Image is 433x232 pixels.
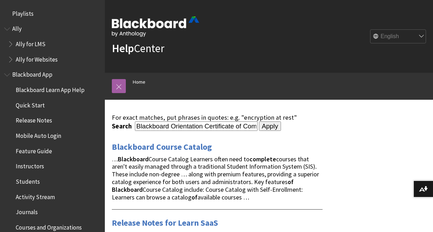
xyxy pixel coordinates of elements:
[192,193,197,201] strong: of
[118,155,149,163] strong: Blackboard
[112,185,143,194] strong: Blackboard
[250,155,276,163] strong: complete
[16,145,52,155] span: Feature Guide
[112,122,133,130] label: Search
[16,54,58,63] span: Ally for Websites
[16,130,61,139] span: Mobile Auto Login
[112,41,134,55] strong: Help
[112,217,218,229] a: Release Notes for Learn SaaS
[16,222,82,231] span: Courses and Organizations
[12,8,34,17] span: Playlists
[112,141,212,153] a: Blackboard Course Catalog
[259,121,281,131] input: Apply
[112,16,199,37] img: Blackboard by Anthology
[16,115,52,124] span: Release Notes
[4,8,101,20] nav: Book outline for Playlists
[16,176,40,185] span: Students
[16,99,45,109] span: Quick Start
[16,161,44,170] span: Instructors
[288,178,294,186] strong: of
[12,23,22,33] span: Ally
[112,41,164,55] a: HelpCenter
[16,206,38,216] span: Journals
[112,155,319,201] span: … Course Catalog Learners often need to courses that aren't easily managed through a traditional ...
[4,23,101,65] nav: Book outline for Anthology Ally Help
[16,191,55,201] span: Activity Stream
[16,84,85,93] span: Blackboard Learn App Help
[12,69,52,78] span: Blackboard App
[112,114,323,121] div: For exact matches, put phrases in quotes: e.g. "encryption at rest"
[16,38,45,48] span: Ally for LMS
[370,30,426,44] select: Site Language Selector
[133,78,145,86] a: Home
